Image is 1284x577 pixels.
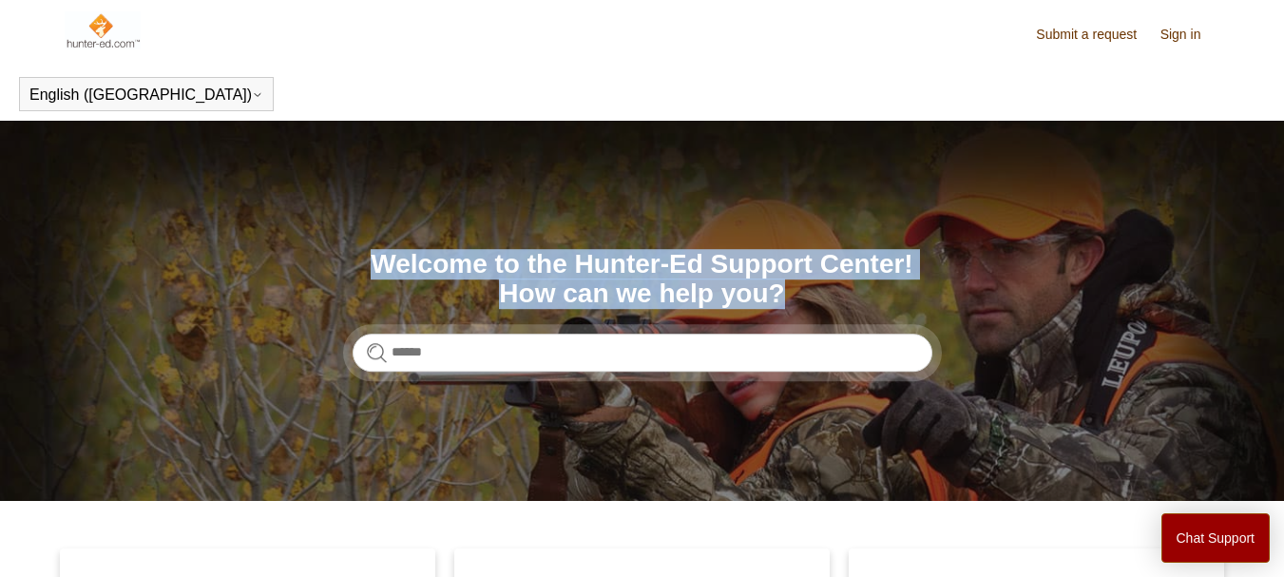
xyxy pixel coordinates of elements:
[1036,25,1156,45] a: Submit a request
[353,334,932,372] input: Search
[353,250,932,309] h1: Welcome to the Hunter-Ed Support Center! How can we help you?
[1160,25,1220,45] a: Sign in
[29,87,263,104] button: English ([GEOGRAPHIC_DATA])
[1161,513,1271,563] button: Chat Support
[65,11,142,49] img: Hunter-Ed Help Center home page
